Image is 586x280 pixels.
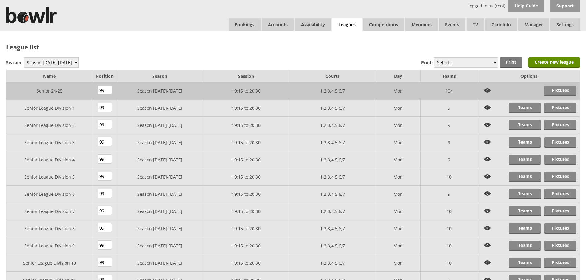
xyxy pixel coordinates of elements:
[203,203,289,220] td: 19:15 to 20:30
[117,134,203,151] td: Season [DATE]-[DATE]
[376,220,421,237] td: Mon
[262,18,294,31] span: Accounts
[544,258,576,268] a: Fixtures
[420,82,478,100] td: 104
[289,186,376,203] td: 1,2,3,4,5,6,7
[421,60,433,65] label: Print:
[420,134,478,151] td: 9
[332,18,362,31] a: Leagues
[420,254,478,272] td: 10
[6,100,93,117] td: Senior League Division 1
[203,117,289,134] td: 19:15 to 20:30
[6,82,93,100] td: Senior 24-25
[6,237,93,254] td: Senior League Division 9
[544,189,576,199] a: Fixtures
[203,237,289,254] td: 19:15 to 20:30
[289,134,376,151] td: 1,2,3,4,5,6,7
[550,18,580,31] span: Settings
[509,241,541,251] a: Teams
[509,172,541,182] a: Teams
[117,237,203,254] td: Season [DATE]-[DATE]
[117,70,203,82] td: Season
[481,155,494,164] img: View
[203,254,289,272] td: 19:15 to 20:30
[6,186,93,203] td: Senior League Division 6
[481,189,494,199] img: View
[6,168,93,186] td: Senior League Division 5
[376,186,421,203] td: Mon
[289,100,376,117] td: 1,2,3,4,5,6,7
[203,134,289,151] td: 19:15 to 20:30
[203,100,289,117] td: 19:15 to 20:30
[481,86,494,95] img: View
[509,206,541,216] a: Teams
[544,155,576,165] a: Fixtures
[509,258,541,268] a: Teams
[509,137,541,148] a: Teams
[405,18,438,31] span: Members
[481,172,494,181] img: View
[518,18,549,31] span: Manager
[481,223,494,233] img: View
[6,220,93,237] td: Senior League Division 8
[376,117,421,134] td: Mon
[203,186,289,203] td: 19:15 to 20:30
[509,155,541,165] a: Teams
[93,70,117,82] td: Position
[229,18,261,31] a: Bookings
[117,100,203,117] td: Season [DATE]-[DATE]
[117,220,203,237] td: Season [DATE]-[DATE]
[544,86,576,96] a: Fixtures
[544,223,576,234] a: Fixtures
[420,186,478,203] td: 9
[481,137,494,147] img: View
[485,18,517,31] a: Club Info
[117,151,203,168] td: Season [DATE]-[DATE]
[500,57,522,68] input: Print
[544,172,576,182] a: Fixtures
[481,258,494,267] img: View
[6,254,93,272] td: Senior League Division 10
[481,120,494,130] img: View
[6,43,580,51] h2: League list
[6,151,93,168] td: Senior League Division 4
[376,203,421,220] td: Mon
[203,168,289,186] td: 19:15 to 20:30
[117,254,203,272] td: Season [DATE]-[DATE]
[203,151,289,168] td: 19:15 to 20:30
[289,70,376,82] td: Courts
[478,70,580,82] td: Options
[420,237,478,254] td: 10
[117,203,203,220] td: Season [DATE]-[DATE]
[117,168,203,186] td: Season [DATE]-[DATE]
[376,134,421,151] td: Mon
[376,254,421,272] td: Mon
[420,220,478,237] td: 10
[289,254,376,272] td: 1,2,3,4,5,6,7
[117,186,203,203] td: Season [DATE]-[DATE]
[420,117,478,134] td: 9
[6,117,93,134] td: Senior League Division 2
[289,151,376,168] td: 1,2,3,4,5,6,7
[420,168,478,186] td: 10
[420,203,478,220] td: 10
[289,117,376,134] td: 1,2,3,4,5,6,7
[6,60,22,65] label: Season:
[544,103,576,113] a: Fixtures
[481,103,494,112] img: View
[509,223,541,234] a: Teams
[420,100,478,117] td: 9
[376,237,421,254] td: Mon
[509,120,541,130] a: Teams
[289,220,376,237] td: 1,2,3,4,5,6,7
[376,82,421,100] td: Mon
[420,70,478,82] td: Teams
[509,189,541,199] a: Teams
[289,168,376,186] td: 1,2,3,4,5,6,7
[544,137,576,148] a: Fixtures
[509,103,541,113] a: Teams
[203,220,289,237] td: 19:15 to 20:30
[363,18,404,31] a: Competitions
[6,203,93,220] td: Senior League Division 7
[439,18,465,31] a: Events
